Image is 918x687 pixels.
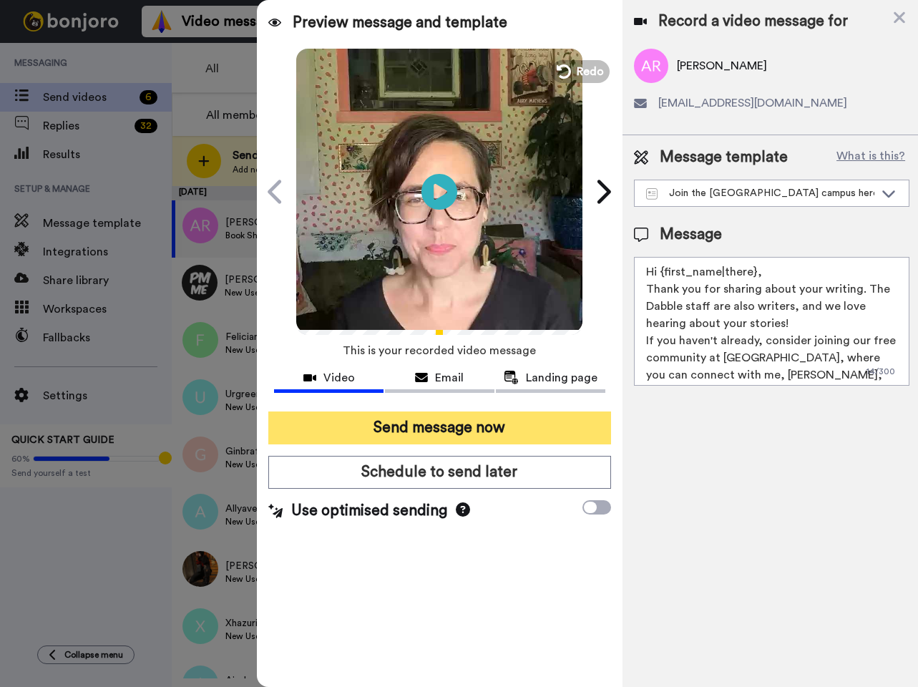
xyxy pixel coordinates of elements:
div: Join the [GEOGRAPHIC_DATA] campus here! [646,186,875,200]
span: Video [323,369,355,386]
span: Email [435,369,464,386]
button: What is this? [832,147,909,168]
span: Use optimised sending [291,500,447,522]
span: Message [660,224,722,245]
img: Message-temps.svg [646,188,658,200]
span: Message template [660,147,788,168]
span: Landing page [526,369,597,386]
span: [EMAIL_ADDRESS][DOMAIN_NAME] [658,94,847,112]
span: This is your recorded video message [343,335,536,366]
textarea: Hi {first_name|there}, Thank you for sharing about your writing. The Dabble staff are also writer... [634,257,910,386]
button: Send message now [268,411,610,444]
button: Schedule to send later [268,456,610,489]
